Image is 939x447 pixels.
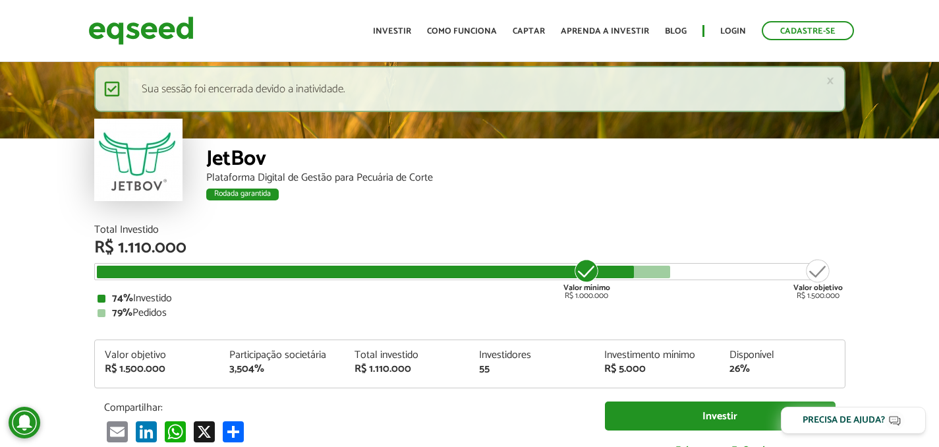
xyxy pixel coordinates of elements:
a: LinkedIn [133,421,159,442]
div: Total Investido [94,225,845,235]
a: Investir [373,27,411,36]
div: R$ 1.110.000 [355,364,460,374]
div: Pedidos [98,308,842,318]
a: Login [720,27,746,36]
a: WhatsApp [162,421,188,442]
strong: Valor mínimo [563,282,610,294]
a: Cadastre-se [762,21,854,40]
div: Investidores [479,350,584,361]
div: R$ 1.500.000 [105,364,210,374]
div: Investido [98,293,842,304]
div: R$ 1.110.000 [94,239,845,256]
img: EqSeed [88,13,194,48]
a: Blog [665,27,687,36]
a: Aprenda a investir [561,27,649,36]
a: Email [104,421,130,442]
a: × [826,74,834,88]
div: Investimento mínimo [604,350,710,361]
a: Compartilhar [220,421,246,442]
div: Plataforma Digital de Gestão para Pecuária de Corte [206,173,845,183]
div: Disponível [729,350,835,361]
div: R$ 5.000 [604,364,710,374]
strong: 74% [112,289,133,307]
div: R$ 1.000.000 [562,258,612,300]
div: Total investido [355,350,460,361]
a: X [191,421,217,442]
a: Investir [605,402,836,431]
p: Compartilhar: [104,402,585,414]
div: Participação societária [229,350,335,361]
div: 3,504% [229,364,335,374]
div: JetBov [206,148,845,173]
strong: Valor objetivo [793,282,843,294]
div: R$ 1.500.000 [793,258,843,300]
a: Captar [513,27,545,36]
strong: 79% [112,304,132,322]
div: 26% [729,364,835,374]
div: Sua sessão foi encerrada devido a inatividade. [94,66,845,112]
a: Como funciona [427,27,497,36]
div: Valor objetivo [105,350,210,361]
div: 55 [479,364,584,374]
div: Rodada garantida [206,189,279,200]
